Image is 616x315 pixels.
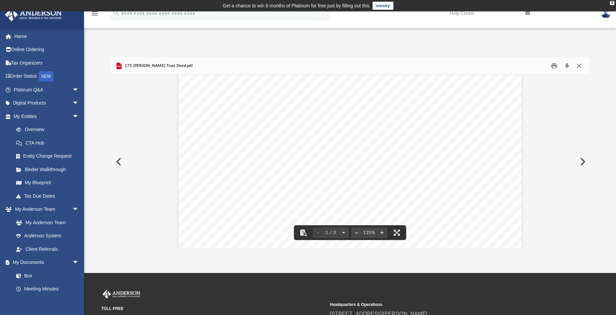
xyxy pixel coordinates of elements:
span: arrow_drop_down [72,256,86,270]
a: Client Referrals [9,242,86,256]
a: My Blueprint [9,176,86,190]
small: TOLL FREE [101,306,325,312]
a: Tax Due Dates [9,189,89,203]
div: NEW [39,71,53,81]
img: User Pic [601,8,611,18]
span: 1 / 3 [323,231,338,235]
a: survey [373,2,393,10]
a: menu [91,13,99,17]
a: Binder Walkthrough [9,163,89,176]
button: Enter fullscreen [389,225,404,240]
a: Box [9,269,82,282]
a: My Entitiesarrow_drop_down [5,110,89,123]
a: Meeting Minutes [9,282,86,296]
button: Next page [338,225,349,240]
button: Print [548,61,561,71]
a: My Anderson Team [9,216,82,229]
a: Tax Organizers [5,56,89,70]
a: My Anderson Teamarrow_drop_down [5,203,86,216]
a: CTA Hub [9,136,89,150]
img: Anderson Advisors Platinum Portal [101,290,142,299]
span: 173 [PERSON_NAME] Trust Deed.pdf [123,63,193,69]
button: Previous File [111,152,125,171]
button: Download [561,61,573,71]
a: Overview [9,123,89,136]
span: arrow_drop_down [72,83,86,97]
img: Anderson Advisors Platinum Portal [3,8,64,21]
small: Headquarters & Operations [330,302,554,308]
div: Preview [111,57,589,248]
button: Zoom in [377,225,387,240]
a: My Documentsarrow_drop_down [5,256,86,269]
a: Home [5,30,89,43]
button: Toggle findbar [296,225,311,240]
div: close [610,1,614,5]
i: search [112,9,120,16]
span: arrow_drop_down [72,110,86,123]
a: Anderson System [9,229,86,243]
span: arrow_drop_down [72,203,86,216]
a: Digital Productsarrow_drop_down [5,96,89,110]
span: arrow_drop_down [72,96,86,110]
button: Zoom out [351,225,362,240]
div: File preview [111,75,589,248]
a: Online Ordering [5,43,89,56]
button: Close [573,61,585,71]
button: 1 / 3 [323,225,338,240]
div: Get a chance to win 6 months of Platinum for free just by filling out this [223,2,370,10]
div: Document Viewer [111,75,589,248]
div: Current zoom level [362,231,377,235]
i: menu [91,9,99,17]
a: Order StatusNEW [5,70,89,83]
a: Platinum Q&Aarrow_drop_down [5,83,89,96]
a: Entity Change Request [9,150,89,163]
button: Next File [575,152,589,171]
